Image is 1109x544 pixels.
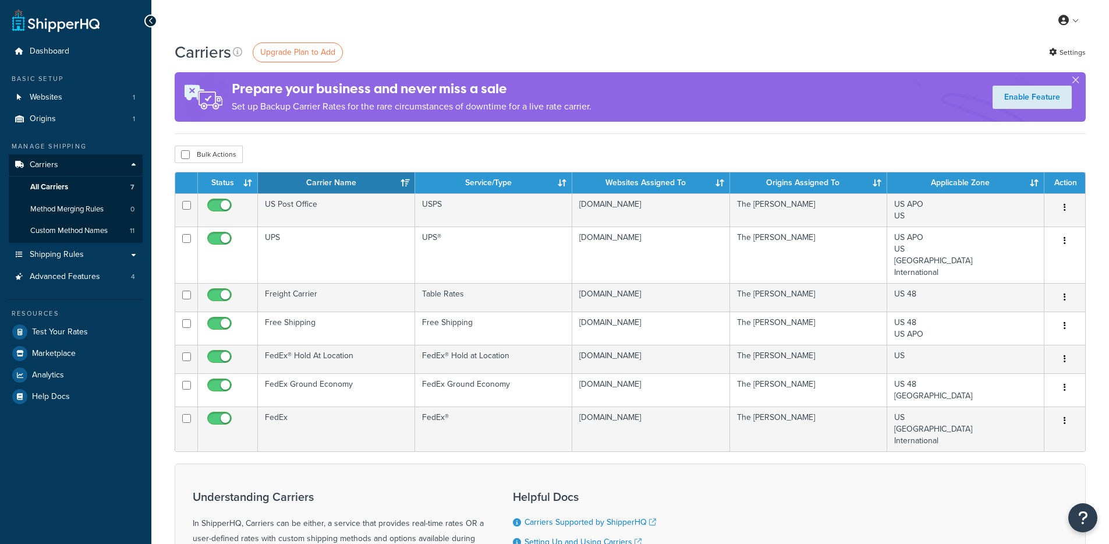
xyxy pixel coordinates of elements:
button: Open Resource Center [1068,503,1097,532]
td: [DOMAIN_NAME] [572,283,729,312]
td: US 48 US APO [887,312,1044,345]
span: Advanced Features [30,272,100,282]
td: US APO US [GEOGRAPHIC_DATA] International [887,227,1044,283]
td: [DOMAIN_NAME] [572,193,729,227]
a: Settings [1049,44,1086,61]
td: [DOMAIN_NAME] [572,312,729,345]
td: The [PERSON_NAME] [730,312,887,345]
a: Carriers [9,154,143,176]
td: [DOMAIN_NAME] [572,373,729,407]
a: Method Merging Rules 0 [9,199,143,220]
span: Analytics [32,370,64,380]
td: UPS® [415,227,572,283]
td: The [PERSON_NAME] [730,373,887,407]
h4: Prepare your business and never miss a sale [232,79,591,98]
a: Websites 1 [9,87,143,108]
a: Analytics [9,365,143,386]
span: Origins [30,114,56,124]
span: 11 [130,226,134,236]
li: Advanced Features [9,266,143,288]
td: US [GEOGRAPHIC_DATA] International [887,407,1044,451]
span: 4 [131,272,135,282]
td: The [PERSON_NAME] [730,193,887,227]
th: Action [1044,172,1085,193]
span: Custom Method Names [30,226,108,236]
span: Help Docs [32,392,70,402]
a: Origins 1 [9,108,143,130]
td: FedEx® [415,407,572,451]
a: Test Your Rates [9,322,143,342]
span: Carriers [30,160,58,170]
li: Custom Method Names [9,220,143,242]
h3: Helpful Docs [513,490,665,503]
td: The [PERSON_NAME] [730,407,887,451]
td: [DOMAIN_NAME] [572,345,729,373]
td: Table Rates [415,283,572,312]
th: Status: activate to sort column ascending [198,172,258,193]
a: Custom Method Names 11 [9,220,143,242]
td: US Post Office [258,193,415,227]
td: US 48 [887,283,1044,312]
li: Method Merging Rules [9,199,143,220]
td: US [887,345,1044,373]
span: Websites [30,93,62,103]
td: Free Shipping [415,312,572,345]
a: Carriers Supported by ShipperHQ [525,516,656,528]
td: Free Shipping [258,312,415,345]
span: Method Merging Rules [30,204,104,214]
span: All Carriers [30,182,68,192]
li: All Carriers [9,176,143,198]
th: Websites Assigned To: activate to sort column ascending [572,172,729,193]
li: Origins [9,108,143,130]
li: Carriers [9,154,143,243]
button: Bulk Actions [175,146,243,163]
a: Marketplace [9,343,143,364]
p: Set up Backup Carrier Rates for the rare circumstances of downtime for a live rate carrier. [232,98,591,115]
span: 7 [130,182,134,192]
a: Dashboard [9,41,143,62]
td: FedEx [258,407,415,451]
a: Upgrade Plan to Add [253,43,343,62]
span: 1 [133,114,135,124]
li: Websites [9,87,143,108]
td: FedEx Ground Economy [415,373,572,407]
a: Help Docs [9,386,143,407]
span: Test Your Rates [32,327,88,337]
div: Manage Shipping [9,142,143,151]
a: Advanced Features 4 [9,266,143,288]
td: The [PERSON_NAME] [730,227,887,283]
th: Carrier Name: activate to sort column ascending [258,172,415,193]
h3: Understanding Carriers [193,490,484,503]
th: Service/Type: activate to sort column ascending [415,172,572,193]
span: Shipping Rules [30,250,84,260]
td: US 48 [GEOGRAPHIC_DATA] [887,373,1044,407]
img: ad-rules-rateshop-fe6ec290ccb7230408bd80ed9643f0289d75e0ffd9eb532fc0e269fcd187b520.png [175,72,232,122]
a: Enable Feature [993,86,1072,109]
td: [DOMAIN_NAME] [572,227,729,283]
td: [DOMAIN_NAME] [572,407,729,451]
td: The [PERSON_NAME] [730,345,887,373]
div: Basic Setup [9,74,143,84]
a: ShipperHQ Home [12,9,100,32]
td: USPS [415,193,572,227]
span: Marketplace [32,349,76,359]
a: All Carriers 7 [9,176,143,198]
td: Freight Carrier [258,283,415,312]
span: 1 [133,93,135,103]
span: Dashboard [30,47,69,56]
span: Upgrade Plan to Add [260,46,335,58]
td: US APO US [887,193,1044,227]
td: The [PERSON_NAME] [730,283,887,312]
div: Resources [9,309,143,319]
th: Origins Assigned To: activate to sort column ascending [730,172,887,193]
h1: Carriers [175,41,231,63]
a: Shipping Rules [9,244,143,266]
td: FedEx® Hold at Location [415,345,572,373]
td: UPS [258,227,415,283]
